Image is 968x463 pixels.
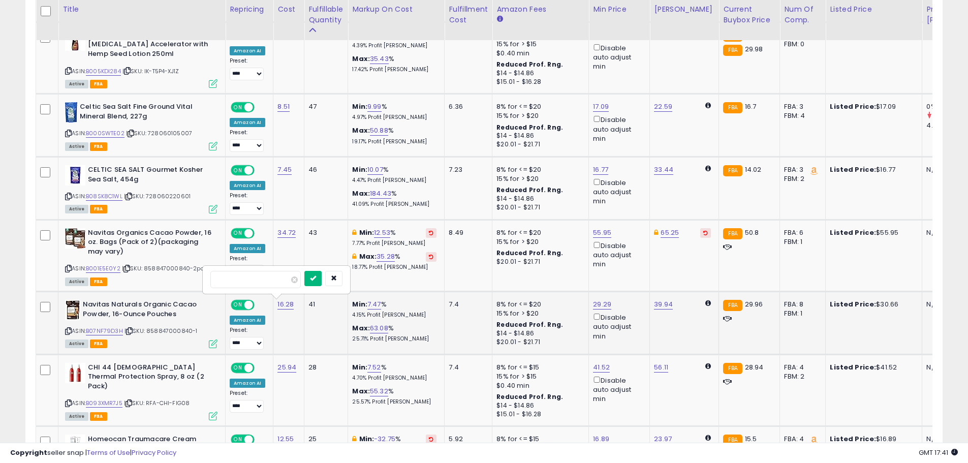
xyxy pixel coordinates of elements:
[65,165,217,212] div: ASIN:
[654,362,668,373] a: 56.11
[10,448,176,458] div: seller snap | |
[784,40,818,49] div: FBM: 0
[449,363,484,372] div: 7.4
[830,102,914,111] div: $17.09
[253,103,269,112] span: OFF
[86,327,123,335] a: B07NF79D3H
[496,165,581,174] div: 8% for <= $20
[65,30,85,51] img: 4157Sba8daL._SL40_.jpg
[88,30,211,61] b: Australian Gold Gelee Dark [MEDICAL_DATA] Accelerator with Hemp Seed Lotion 250ml
[830,228,876,237] b: Listed Price:
[352,102,436,121] div: %
[86,264,120,273] a: B001E5E0Y2
[277,228,296,238] a: 34.72
[654,165,673,175] a: 33.44
[367,165,383,175] a: 10.07
[87,448,130,457] a: Terms of Use
[90,80,107,88] span: FBA
[277,4,300,15] div: Cost
[65,165,85,186] img: 41fphzODXHL._SL40_.jpg
[723,165,742,176] small: FBA
[65,300,217,347] div: ASIN:
[496,203,581,212] div: $20.01 - $21.71
[449,300,484,309] div: 7.4
[132,448,176,457] a: Privacy Policy
[253,363,269,372] span: OFF
[308,102,340,111] div: 47
[352,165,436,184] div: %
[86,67,121,76] a: B005KDI284
[370,189,391,199] a: 184.43
[352,324,436,343] div: %
[352,386,370,396] b: Max:
[124,327,198,335] span: | SKU: 858847000840-1
[230,57,265,80] div: Preset:
[124,399,190,407] span: | SKU: RFA-CHI-FIG08
[88,363,211,394] b: CHI 44 [DEMOGRAPHIC_DATA] Thermal Protection Spray, 8 oz (2 Pack)
[230,192,265,215] div: Preset:
[830,4,918,15] div: Listed Price
[723,4,775,25] div: Current Buybox Price
[352,252,436,271] div: %
[830,165,914,174] div: $16.77
[352,398,436,406] p: 25.57% Profit [PERSON_NAME]
[352,126,436,145] div: %
[230,327,265,350] div: Preset:
[90,277,107,286] span: FBA
[352,201,436,208] p: 41.09% Profit [PERSON_NAME]
[352,42,436,49] p: 4.39% Profit [PERSON_NAME]
[359,228,374,237] b: Min:
[496,186,563,194] b: Reduced Prof. Rng.
[352,323,370,333] b: Max:
[654,299,673,310] a: 39.94
[308,363,340,372] div: 28
[745,165,762,174] span: 14.02
[449,165,484,174] div: 7.23
[308,165,340,174] div: 46
[784,165,818,174] div: FBA: 3
[723,45,742,56] small: FBA
[65,228,85,249] img: 51oihac134S._SL40_.jpg
[496,309,581,318] div: 15% for > $20
[86,129,124,138] a: B000SWTE02
[496,320,563,329] b: Reduced Prof. Rng.
[277,102,290,112] a: 8.51
[277,165,292,175] a: 7.45
[90,142,107,151] span: FBA
[830,228,914,237] div: $55.95
[352,54,370,64] b: Max:
[723,228,742,239] small: FBA
[449,228,484,237] div: 8.49
[230,390,265,413] div: Preset:
[496,40,581,49] div: 15% for > $15
[830,102,876,111] b: Listed Price:
[496,102,581,111] div: 8% for <= $20
[370,126,388,136] a: 50.88
[352,165,367,174] b: Min:
[745,299,763,309] span: 29.96
[352,189,436,208] div: %
[352,126,370,135] b: Max:
[230,379,265,388] div: Amazon AI
[86,399,122,408] a: B093XMR7J5
[352,375,436,382] p: 4.70% Profit [PERSON_NAME]
[352,189,370,198] b: Max:
[277,299,294,310] a: 16.28
[830,362,876,372] b: Listed Price:
[352,54,436,73] div: %
[496,392,563,401] b: Reduced Prof. Rng.
[367,299,381,310] a: 7.47
[230,4,269,15] div: Repricing
[124,192,191,200] span: | SKU: 728060220601
[65,205,88,213] span: All listings currently available for purchase on Amazon
[352,102,367,111] b: Min:
[593,228,611,238] a: 55.95
[496,123,563,132] b: Reduced Prof. Rng.
[232,363,244,372] span: ON
[65,363,85,383] img: 41Cj6G-fs1L._SL40_.jpg
[784,174,818,183] div: FBM: 2
[352,228,436,247] div: %
[65,412,88,421] span: All listings currently available for purchase on Amazon
[230,244,265,253] div: Amazon AI
[352,66,436,73] p: 17.42% Profit [PERSON_NAME]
